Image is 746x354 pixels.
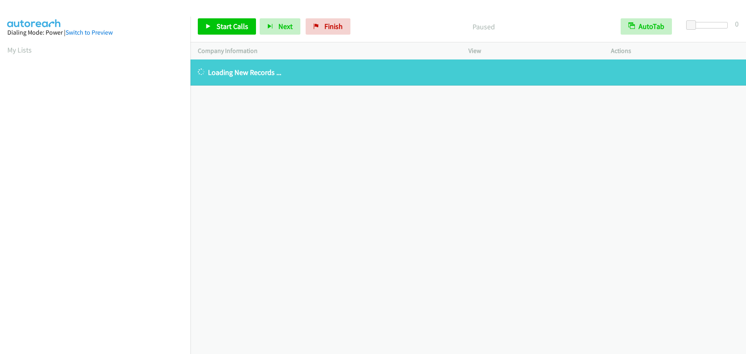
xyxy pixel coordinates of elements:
button: Next [260,18,300,35]
button: AutoTab [621,18,672,35]
span: Start Calls [217,22,248,31]
a: Start Calls [198,18,256,35]
p: Paused [361,21,606,32]
p: Company Information [198,46,454,56]
p: Actions [611,46,739,56]
div: Dialing Mode: Power | [7,28,183,37]
a: My Lists [7,45,32,55]
p: View [468,46,596,56]
div: Delay between calls (in seconds) [690,22,728,29]
span: Next [278,22,293,31]
a: Finish [306,18,350,35]
p: Loading New Records ... [198,67,739,78]
a: Switch to Preview [66,29,113,36]
span: Finish [324,22,343,31]
div: 0 [735,18,739,29]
